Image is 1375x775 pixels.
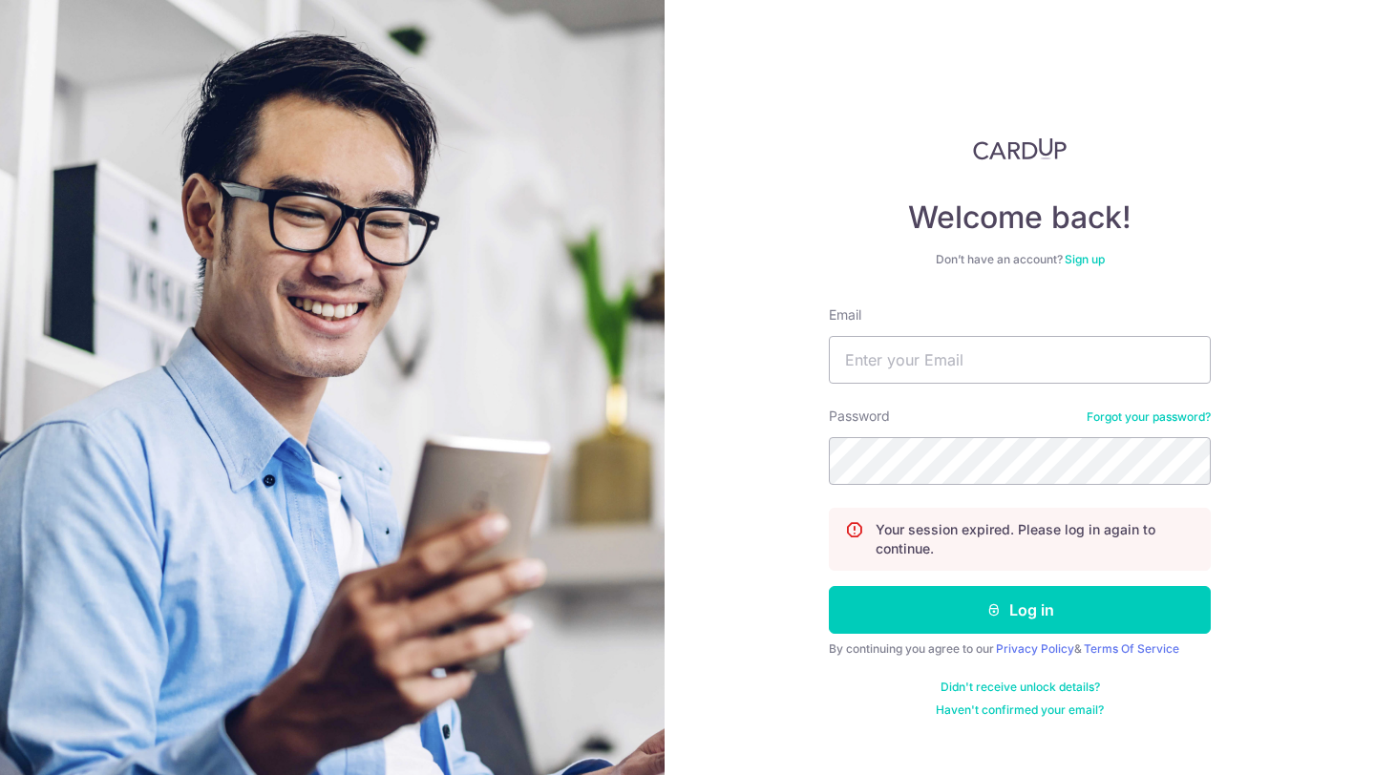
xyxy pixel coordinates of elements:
button: Log in [829,586,1211,634]
label: Email [829,305,861,325]
a: Terms Of Service [1084,641,1179,656]
a: Privacy Policy [996,641,1074,656]
a: Haven't confirmed your email? [936,702,1104,718]
input: Enter your Email [829,336,1211,384]
a: Sign up [1065,252,1105,266]
img: CardUp Logo [973,137,1067,160]
label: Password [829,407,890,426]
div: By continuing you agree to our & [829,641,1211,657]
a: Forgot your password? [1087,409,1211,425]
div: Don’t have an account? [829,252,1211,267]
h4: Welcome back! [829,199,1211,237]
a: Didn't receive unlock details? [941,680,1100,695]
p: Your session expired. Please log in again to continue. [876,520,1195,558]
